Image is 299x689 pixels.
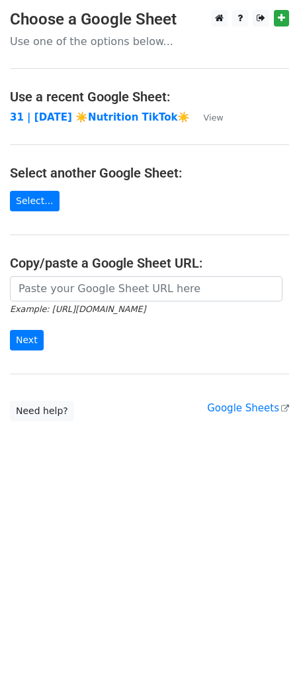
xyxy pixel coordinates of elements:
[10,191,60,211] a: Select...
[190,111,223,123] a: View
[10,34,289,48] p: Use one of the options below...
[10,165,289,181] h4: Select another Google Sheet:
[10,89,289,105] h4: Use a recent Google Sheet:
[10,330,44,350] input: Next
[10,10,289,29] h3: Choose a Google Sheet
[207,402,289,414] a: Google Sheets
[10,255,289,271] h4: Copy/paste a Google Sheet URL:
[10,276,282,301] input: Paste your Google Sheet URL here
[10,111,190,123] a: 31 | [DATE] ☀️Nutrition TikTok☀️
[10,401,74,421] a: Need help?
[203,113,223,123] small: View
[10,304,146,314] small: Example: [URL][DOMAIN_NAME]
